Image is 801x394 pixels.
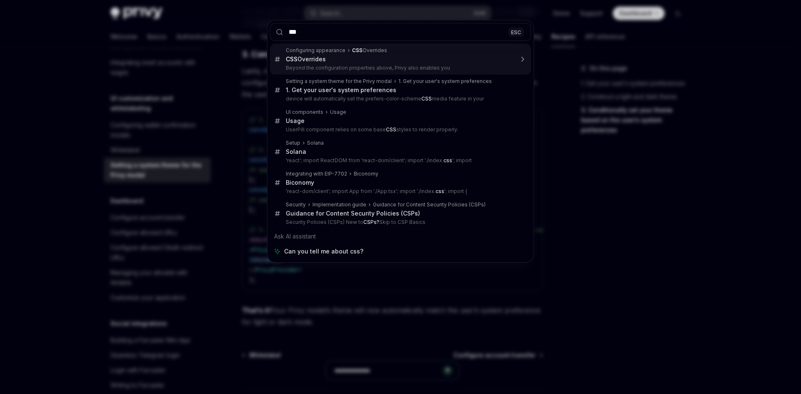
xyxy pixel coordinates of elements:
div: UI components [286,109,323,115]
b: CSS [352,47,363,53]
p: device will automatically set the prefers-color-scheme media feature in your [286,95,514,102]
div: 1. Get your user's system preferences [286,86,396,94]
div: Overrides [352,47,387,54]
div: Setting a system theme for the Privy modal [286,78,392,85]
p: 'react-dom/client'; import App from './App.tsx'; import './index. '; import { [286,188,514,195]
div: Implementation guide [312,201,366,208]
div: Solana [307,140,324,146]
p: UserPill component relies on some base styles to render properly. [286,126,514,133]
div: Guidance for Content Security Policies (CSPs) [373,201,486,208]
div: Guidance for Content Security Policies (CSPs) [286,210,420,217]
div: Usage [330,109,346,115]
div: Biconomy [354,171,378,177]
p: 'react'; import ReactDOM from 'react-dom/client'; import './index. '; import [286,157,514,164]
p: Beyond the configuration properties above, Privy also enables you [286,65,514,71]
p: Security Policies (CSPs) New to Skip to CSP Basics [286,219,514,226]
div: Ask AI assistant [270,229,531,244]
div: 1. Get your user's system preferences [398,78,492,85]
b: css [436,188,444,194]
div: Setup [286,140,300,146]
b: CSPs? [363,219,379,225]
div: Integrating with EIP-7702 [286,171,347,177]
div: Solana [286,148,306,156]
div: Usage [286,117,305,125]
div: Overrides [286,55,326,63]
div: Biconomy [286,179,314,186]
div: Security [286,201,306,208]
b: css [443,157,452,163]
div: Configuring appearance [286,47,345,54]
b: CSS [286,55,297,63]
b: CSS [386,126,396,133]
span: Can you tell me about css? [284,247,363,256]
div: ESC [509,28,524,36]
b: CSS [421,95,432,102]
